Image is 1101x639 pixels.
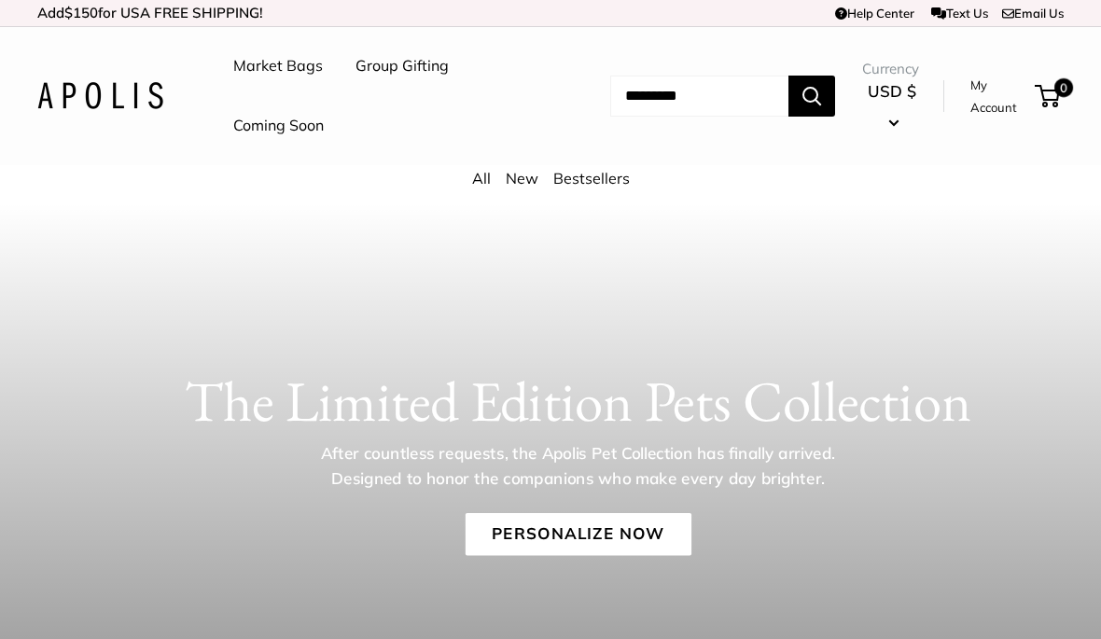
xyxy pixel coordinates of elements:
a: Coming Soon [233,112,324,140]
a: All [472,169,491,188]
p: After countless requests, the Apolis Pet Collection has finally arrived. Designed to honor the co... [290,441,867,491]
a: Group Gifting [355,52,449,80]
span: Currency [862,56,922,82]
a: My Account [970,74,1028,119]
a: Text Us [931,6,988,21]
a: Bestsellers [553,169,630,188]
a: Personalize Now [465,513,690,556]
span: 0 [1054,78,1073,97]
a: 0 [1037,85,1060,107]
input: Search... [610,76,788,117]
a: Market Bags [233,52,323,80]
h1: The Limited Edition Pets Collection [91,368,1066,435]
a: Email Us [1002,6,1064,21]
a: New [506,169,538,188]
span: USD $ [868,81,916,101]
a: Help Center [835,6,914,21]
button: Search [788,76,835,117]
button: USD $ [862,76,922,136]
span: $150 [64,4,98,21]
img: Apolis [37,82,163,109]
